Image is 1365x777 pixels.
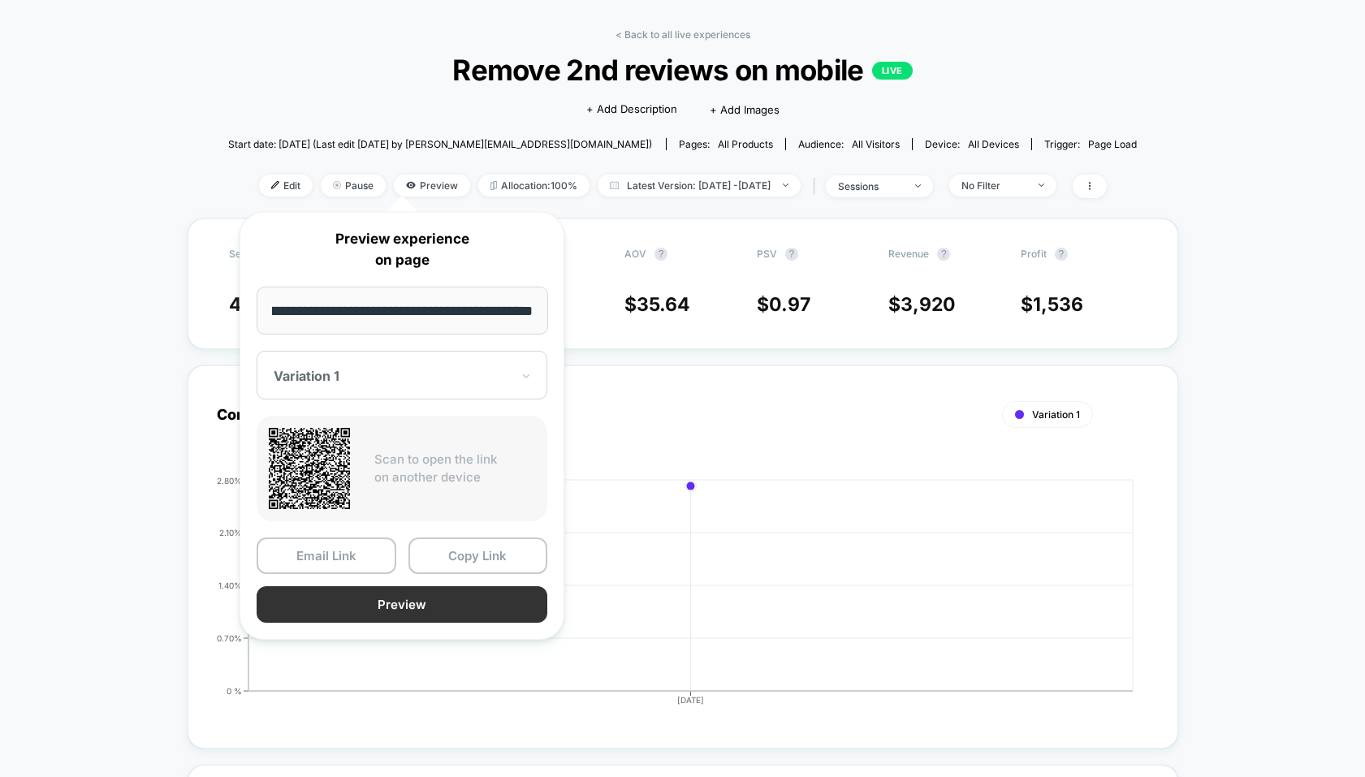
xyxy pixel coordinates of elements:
tspan: [DATE] [677,695,704,705]
span: 35.64 [637,293,690,316]
span: 1,536 [1033,293,1083,316]
div: Audience: [798,138,900,150]
p: LIVE [872,62,913,80]
button: ? [937,248,950,261]
span: AOV [624,248,646,260]
img: edit [271,181,279,189]
tspan: 1.40% [218,580,242,589]
button: Copy Link [408,537,548,574]
span: 3,920 [901,293,956,316]
span: Pause [321,175,386,196]
span: | [809,175,826,198]
span: Remove 2nd reviews on mobile [274,53,1092,87]
tspan: 0.70% [217,632,242,642]
img: end [783,183,788,187]
span: + Add Description [586,101,677,118]
div: Pages: [679,138,773,150]
tspan: 2.80% [217,475,242,485]
button: ? [1055,248,1068,261]
span: + Add Images [710,103,780,116]
div: CONVERSION_RATE [201,476,1133,719]
div: sessions [838,180,903,192]
span: Edit [259,175,313,196]
button: Email Link [257,537,396,574]
span: Revenue [888,248,929,260]
span: Allocation: 100% [478,175,590,196]
span: Device: [912,138,1031,150]
a: < Back to all live experiences [616,28,750,41]
tspan: 0 % [227,685,242,695]
tspan: 2.10% [219,527,242,537]
img: calendar [610,181,619,189]
button: ? [785,248,798,261]
span: All Visitors [852,138,900,150]
span: Start date: [DATE] (Last edit [DATE] by [PERSON_NAME][EMAIL_ADDRESS][DOMAIN_NAME]) [228,138,652,150]
button: Preview [257,586,547,623]
button: ? [654,248,667,261]
span: Variation 1 [1032,408,1080,421]
span: $ [888,293,956,316]
p: Preview experience on page [257,229,547,270]
img: end [1039,183,1044,187]
span: $ [757,293,810,316]
span: Preview [394,175,470,196]
span: Latest Version: [DATE] - [DATE] [598,175,801,196]
span: all products [718,138,773,150]
span: all devices [968,138,1019,150]
div: No Filter [961,179,1026,192]
img: end [333,181,341,189]
div: Trigger: [1044,138,1137,150]
img: end [915,184,921,188]
span: Page Load [1088,138,1137,150]
span: $ [624,293,690,316]
span: $ [1021,293,1083,316]
span: 0.97 [769,293,810,316]
span: PSV [757,248,777,260]
span: Profit [1021,248,1047,260]
p: Scan to open the link on another device [374,451,535,487]
img: rebalance [490,181,497,190]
